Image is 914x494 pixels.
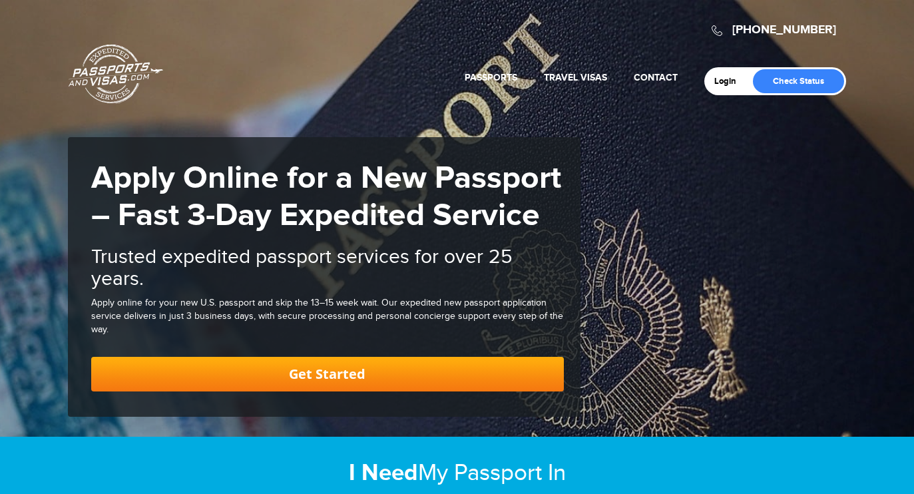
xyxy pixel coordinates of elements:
h2: My [68,459,847,487]
a: Passports & [DOMAIN_NAME] [69,44,163,104]
a: Login [714,76,746,87]
strong: Apply Online for a New Passport – Fast 3-Day Expedited Service [91,159,561,235]
span: Passport In [454,459,566,487]
a: Check Status [753,69,844,93]
a: Get Started [91,357,564,391]
a: Travel Visas [544,72,607,83]
a: [PHONE_NUMBER] [732,23,836,37]
h2: Trusted expedited passport services for over 25 years. [91,246,564,290]
a: Contact [634,72,678,83]
div: Apply online for your new U.S. passport and skip the 13–15 week wait. Our expedited new passport ... [91,297,564,337]
strong: I Need [349,459,418,487]
a: Passports [465,72,517,83]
